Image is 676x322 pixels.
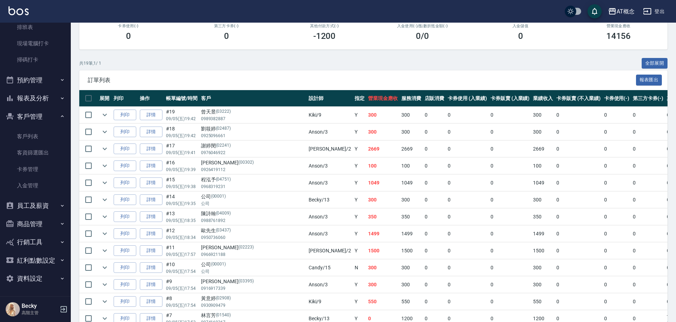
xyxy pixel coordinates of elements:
td: 550 [366,293,400,310]
td: Y [353,242,366,259]
td: #13 [164,209,199,225]
p: 0916917339 [201,285,305,292]
th: 第三方卡券(-) [631,90,665,107]
a: 現場電腦打卡 [3,35,68,52]
td: #17 [164,141,199,157]
a: 詳情 [140,144,162,154]
button: expand row [99,262,110,273]
td: 0 [631,209,665,225]
td: 0 [602,141,631,157]
td: 0 [631,276,665,293]
img: Logo [8,6,29,15]
td: 300 [400,124,423,140]
th: 卡券使用(-) [602,90,631,107]
td: 0 [631,259,665,276]
td: 1499 [366,226,400,242]
td: 0 [602,209,631,225]
td: 0 [602,192,631,208]
p: 0968319231 [201,183,305,190]
button: 登出 [640,5,668,18]
td: 0 [555,107,602,123]
h5: Becky [22,303,58,310]
td: 0 [423,209,446,225]
td: 0 [489,175,532,191]
td: #16 [164,158,199,174]
p: 0989382887 [201,116,305,122]
p: 09/05 (五) 19:42 [166,133,197,139]
td: 0 [446,192,489,208]
button: 報表匯出 [636,75,662,86]
td: 0 [489,141,532,157]
p: 共 19 筆, 1 / 1 [79,60,101,66]
th: 列印 [112,90,138,107]
td: Anson /3 [307,226,353,242]
td: 0 [602,226,631,242]
a: 排班表 [3,19,68,35]
td: 300 [400,276,423,293]
td: 1500 [366,242,400,259]
th: 業績收入 [531,90,555,107]
button: 行銷工具 [3,233,68,251]
td: #10 [164,259,199,276]
td: 1049 [531,175,555,191]
p: (02223) [239,244,254,251]
button: 列印 [114,177,136,188]
img: Person [6,302,20,316]
td: 300 [366,124,400,140]
div: 曾天昱 [201,108,305,116]
a: 客資篩選匯出 [3,145,68,161]
td: 0 [446,107,489,123]
p: (04009) [216,210,231,217]
td: 0 [423,226,446,242]
td: 1500 [531,242,555,259]
td: 0 [423,242,446,259]
td: 0 [602,107,631,123]
td: 2669 [531,141,555,157]
td: 0 [555,124,602,140]
th: 營業現金應收 [366,90,400,107]
h3: 14156 [606,31,631,41]
td: 0 [602,242,631,259]
button: expand row [99,160,110,171]
td: Y [353,192,366,208]
td: 300 [531,124,555,140]
p: 09/05 (五) 17:57 [166,251,197,258]
button: 列印 [114,160,136,171]
p: 0966921188 [201,251,305,258]
td: 0 [489,192,532,208]
button: expand row [99,228,110,239]
button: expand row [99,211,110,222]
td: 300 [531,192,555,208]
div: 劉筱婷 [201,125,305,133]
td: 1499 [400,226,423,242]
td: 300 [400,259,423,276]
td: Y [353,158,366,174]
button: 列印 [114,194,136,205]
p: 09/05 (五) 17:54 [166,268,197,275]
td: 0 [631,158,665,174]
td: 0 [555,293,602,310]
button: 列印 [114,110,136,121]
td: 0 [555,158,602,174]
td: 0 [555,259,602,276]
td: 300 [531,259,555,276]
h2: 第三方卡券(-) [186,24,267,28]
td: Candy /15 [307,259,353,276]
th: 店販消費 [423,90,446,107]
a: 詳情 [140,262,162,273]
p: 0950736060 [201,234,305,241]
h3: 0 [224,31,229,41]
td: 100 [400,158,423,174]
a: 詳情 [140,245,162,256]
button: 列印 [114,228,136,239]
td: 0 [423,124,446,140]
a: 詳情 [140,228,162,239]
div: [PERSON_NAME] [201,278,305,285]
td: Anson /3 [307,209,353,225]
td: 0 [423,107,446,123]
td: 300 [366,259,400,276]
h3: 0 [518,31,523,41]
td: 0 [423,158,446,174]
td: N [353,259,366,276]
button: AT概念 [605,4,637,19]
